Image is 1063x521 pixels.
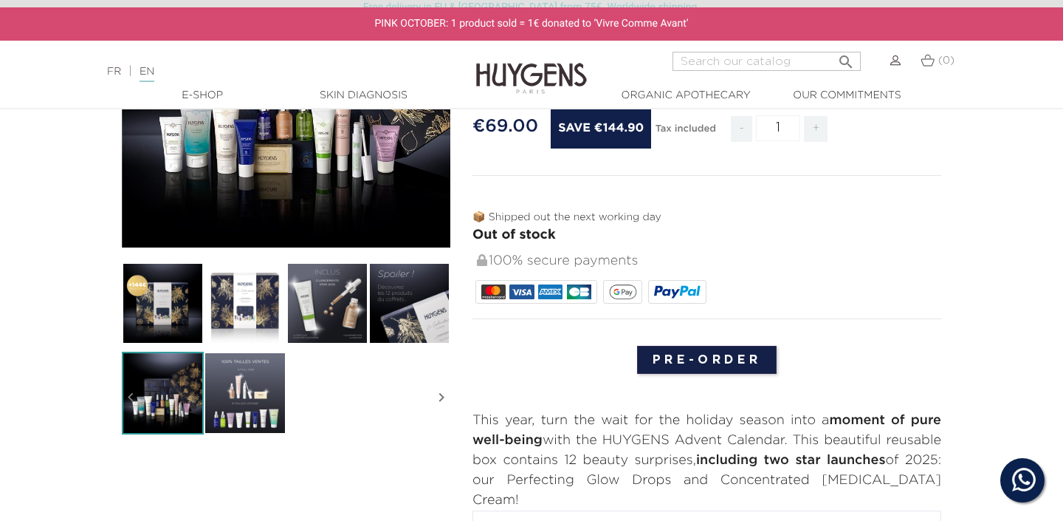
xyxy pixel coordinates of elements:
i:  [122,361,140,435]
img: 100% secure payments [477,254,487,266]
strong: including two star launches [696,454,886,467]
i:  [837,49,855,67]
span: (0) [938,55,954,66]
img: VISA [509,285,534,299]
span: + [804,116,828,142]
div: | [100,63,432,81]
img: AMEX [538,285,563,299]
a: FR [107,67,121,77]
strong: moment of pure well-being [472,414,941,447]
span: €69.00 [472,118,538,135]
span: Out of stock [472,228,556,242]
p: 📦 Shipped out the next working day [472,210,941,225]
p: This year, turn the wait for the holiday season into a with the HUYGENS Advent Calendar. This bea... [472,411,941,511]
span: - [731,116,751,142]
a: Organic Apothecary [612,88,760,103]
div: 100% secure payments [475,245,941,277]
i:  [433,361,450,435]
img: CB_NATIONALE [567,285,591,299]
img: MASTERCARD [481,285,506,299]
input: Pre-order [637,346,777,374]
img: Huygens [476,39,587,96]
a: E-Shop [128,88,276,103]
a: EN [140,67,154,82]
a: Our commitments [773,88,921,103]
a: Skin Diagnosis [289,88,437,103]
img: google_pay [609,285,637,299]
span: Save €144.90 [551,109,651,149]
div: Tax included [656,113,716,153]
input: Search [672,52,861,71]
input: Quantity [756,115,800,141]
button:  [833,47,859,67]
